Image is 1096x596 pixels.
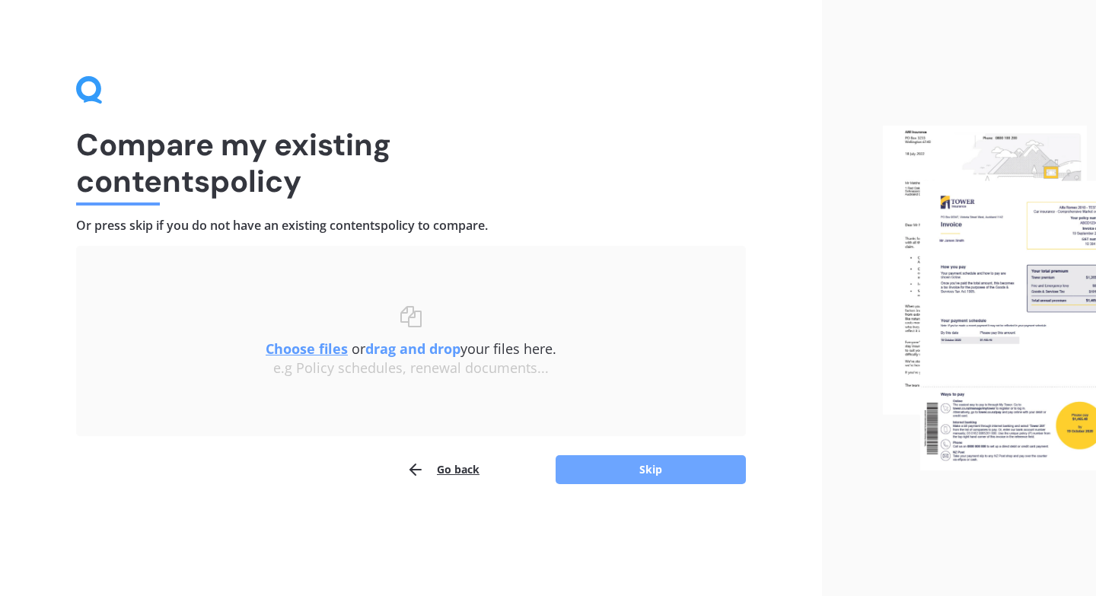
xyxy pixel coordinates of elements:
span: or your files here. [266,339,556,358]
div: e.g Policy schedules, renewal documents... [107,360,715,377]
b: drag and drop [365,339,460,358]
h4: Or press skip if you do not have an existing contents policy to compare. [76,218,746,234]
h1: Compare my existing contents policy [76,126,746,199]
img: files.webp [883,126,1096,470]
button: Go back [406,454,479,485]
button: Skip [556,455,746,484]
u: Choose files [266,339,348,358]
